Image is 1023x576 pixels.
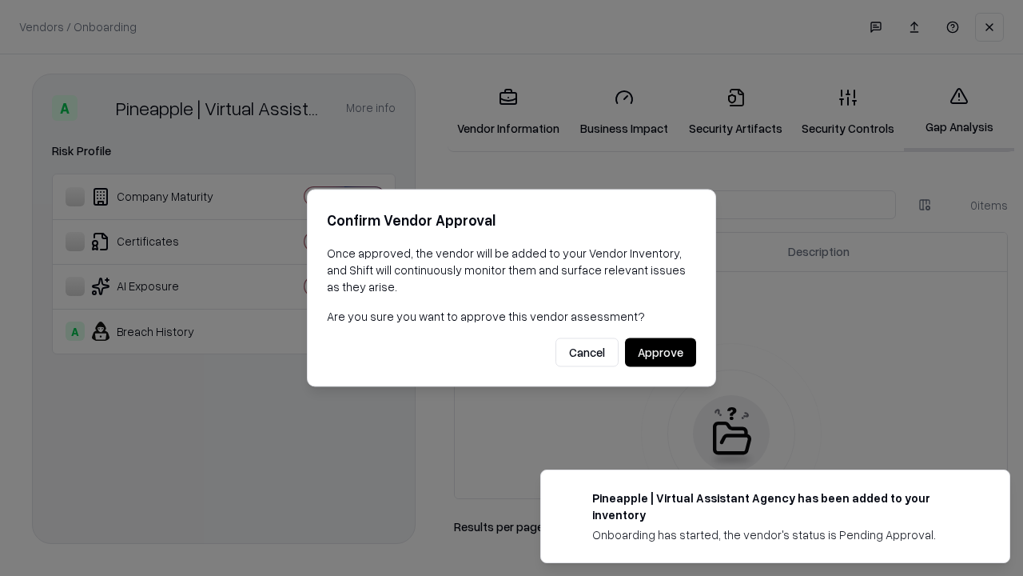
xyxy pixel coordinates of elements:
img: trypineapple.com [560,490,579,509]
h2: Confirm Vendor Approval [327,209,696,232]
div: Onboarding has started, the vendor's status is Pending Approval. [592,526,971,543]
button: Approve [625,338,696,367]
button: Cancel [555,338,619,367]
div: Pineapple | Virtual Assistant Agency has been added to your inventory [592,490,971,523]
p: Are you sure you want to approve this vendor assessment? [327,308,696,325]
p: Once approved, the vendor will be added to your Vendor Inventory, and Shift will continuously mon... [327,245,696,295]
